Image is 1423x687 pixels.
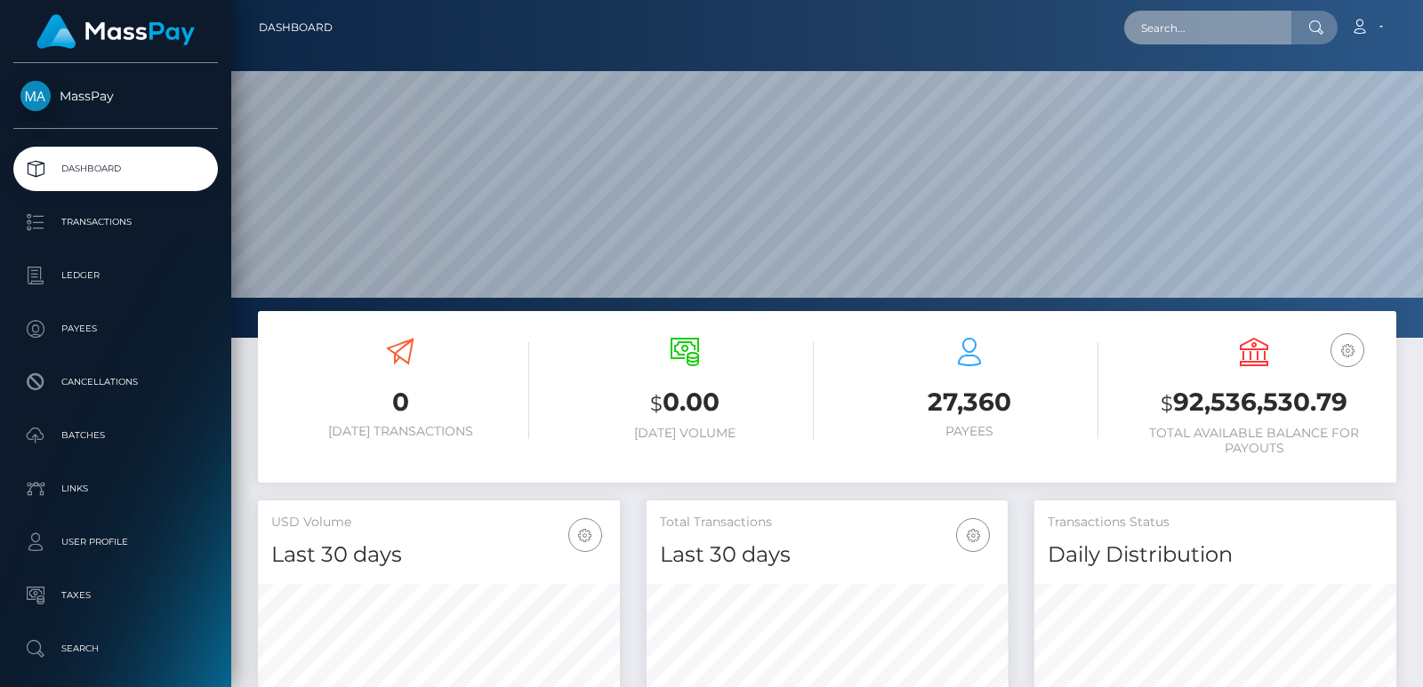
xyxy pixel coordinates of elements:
h5: Transactions Status [1048,514,1383,531]
small: $ [1161,391,1173,416]
p: Search [20,635,211,662]
a: Dashboard [13,147,218,191]
small: $ [650,391,663,416]
h5: Total Transactions [660,514,995,531]
h3: 0.00 [556,385,814,421]
a: Search [13,627,218,671]
h4: Last 30 days [660,539,995,571]
h5: USD Volume [271,514,607,531]
p: Dashboard [20,156,211,182]
h4: Last 30 days [271,539,607,571]
a: Dashboard [259,9,333,46]
h4: Daily Distribution [1048,539,1383,571]
input: Search... [1124,11,1291,44]
h6: [DATE] Transactions [271,424,529,439]
p: Cancellations [20,369,211,395]
p: Taxes [20,582,211,609]
a: Ledger [13,253,218,298]
span: MassPay [13,88,218,104]
a: Cancellations [13,360,218,404]
p: Transactions [20,209,211,236]
a: Transactions [13,200,218,244]
a: User Profile [13,520,218,564]
h6: [DATE] Volume [556,426,814,441]
img: MassPay [20,81,51,111]
a: Taxes [13,573,218,618]
p: User Profile [20,529,211,555]
p: Links [20,475,211,502]
a: Payees [13,307,218,351]
h3: 27,360 [840,385,1098,419]
a: Batches [13,413,218,458]
h3: 0 [271,385,529,419]
img: MassPay Logo [36,14,195,49]
h6: Payees [840,424,1098,439]
p: Payees [20,316,211,342]
p: Batches [20,422,211,449]
h6: Total Available Balance for Payouts [1125,426,1383,456]
a: Links [13,467,218,511]
p: Ledger [20,262,211,289]
h3: 92,536,530.79 [1125,385,1383,421]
